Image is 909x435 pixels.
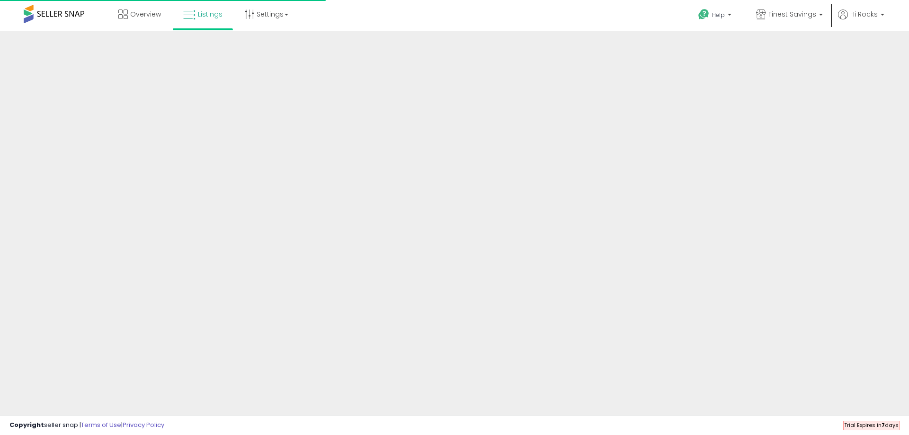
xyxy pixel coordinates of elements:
span: Trial Expires in days [844,421,899,429]
span: Help [712,11,725,19]
span: Hi Rocks [850,9,878,19]
span: Listings [198,9,223,19]
strong: Copyright [9,420,44,429]
div: seller snap | | [9,421,164,430]
b: 7 [882,421,885,429]
a: Privacy Policy [123,420,164,429]
a: Help [691,1,741,31]
span: Overview [130,9,161,19]
i: Get Help [698,9,710,20]
a: Hi Rocks [838,9,884,31]
span: Finest Savings [768,9,816,19]
a: Terms of Use [81,420,121,429]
